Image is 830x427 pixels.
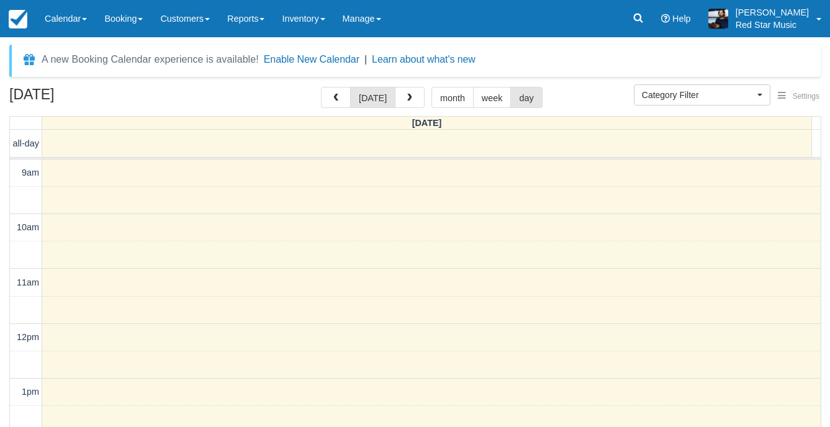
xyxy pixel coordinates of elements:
[708,9,728,29] img: A1
[17,277,39,287] span: 11am
[473,87,512,108] button: week
[17,222,39,232] span: 10am
[9,10,27,29] img: checkfront-main-nav-mini-logo.png
[372,54,476,65] a: Learn about what's new
[736,19,809,31] p: Red Star Music
[672,14,691,24] span: Help
[661,14,670,23] i: Help
[9,87,166,110] h2: [DATE]
[793,92,819,101] span: Settings
[22,387,39,397] span: 1pm
[770,88,827,106] button: Settings
[17,332,39,342] span: 12pm
[736,6,809,19] p: [PERSON_NAME]
[431,87,474,108] button: month
[42,52,259,67] div: A new Booking Calendar experience is available!
[634,84,770,106] button: Category Filter
[350,87,395,108] button: [DATE]
[264,53,359,66] button: Enable New Calendar
[13,138,39,148] span: all-day
[642,89,754,101] span: Category Filter
[412,118,442,128] span: [DATE]
[510,87,542,108] button: day
[22,168,39,178] span: 9am
[364,54,367,65] span: |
